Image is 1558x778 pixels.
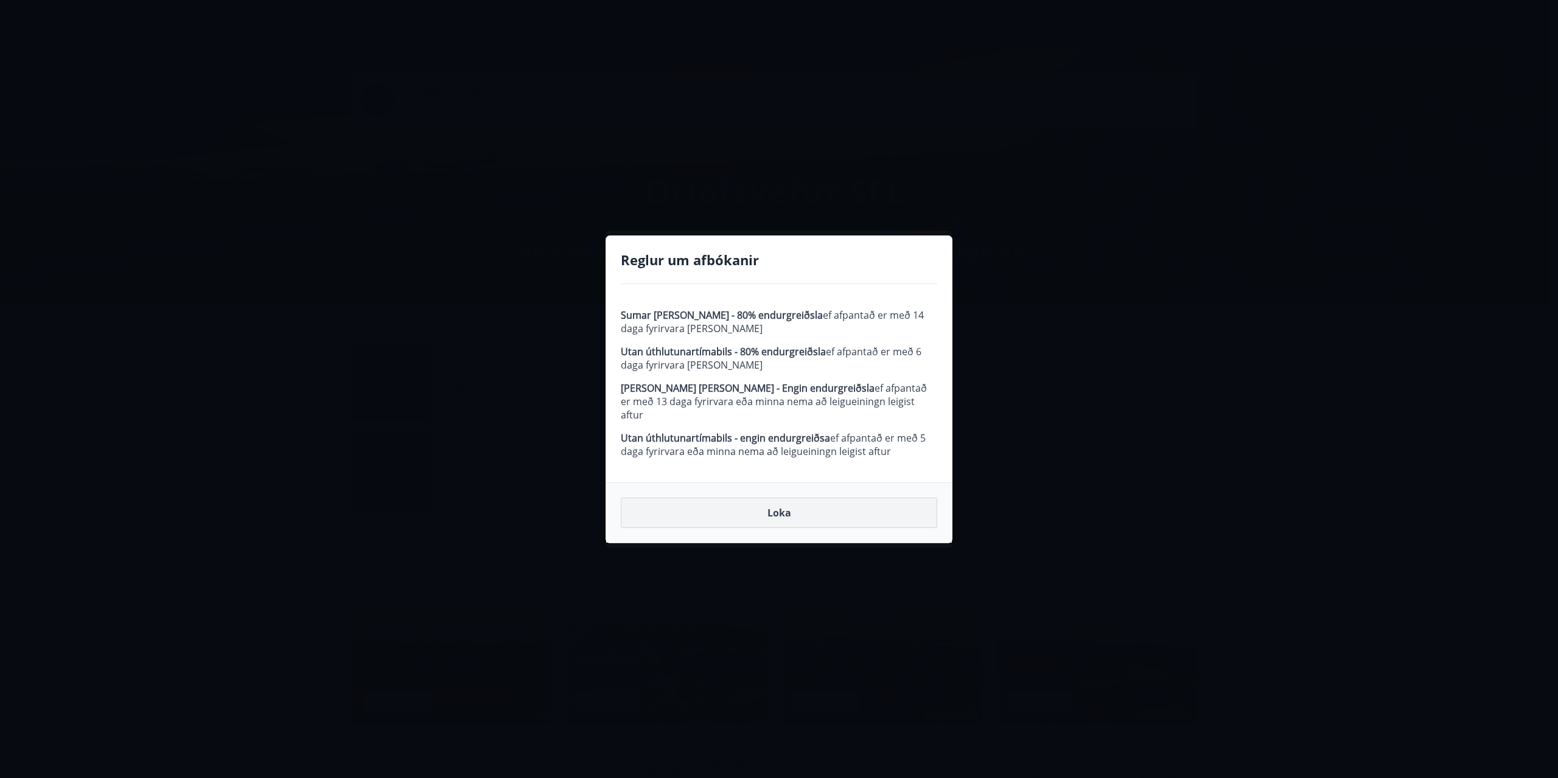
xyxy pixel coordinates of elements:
p: ef afpantað er með 6 daga fyrirvara [PERSON_NAME] [621,345,937,372]
p: ef afpantað er með 5 daga fyrirvara eða minna nema að leigueiningn leigist aftur [621,431,937,458]
strong: Utan úthlutunartímabils - 80% endurgreiðsla [621,345,826,358]
p: ef afpantað er með 14 daga fyrirvara [PERSON_NAME] [621,308,937,335]
strong: [PERSON_NAME] [PERSON_NAME] - Engin endurgreiðsla [621,381,875,395]
h4: Reglur um afbókanir [621,251,937,269]
strong: Utan úthlutunartímabils - engin endurgreiðsa [621,431,830,445]
button: Loka [621,498,937,528]
strong: Sumar [PERSON_NAME] - 80% endurgreiðsla [621,308,823,322]
p: ef afpantað er með 13 daga fyrirvara eða minna nema að leigueiningn leigist aftur [621,381,937,422]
